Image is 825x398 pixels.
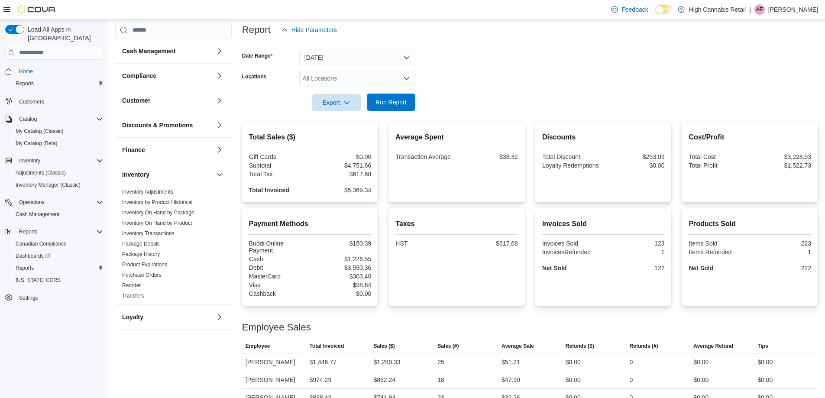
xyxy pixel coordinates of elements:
[437,375,444,385] div: 18
[9,167,107,179] button: Adjustments (Classic)
[9,179,107,191] button: Inventory Manager (Classic)
[693,375,709,385] div: $0.00
[655,5,673,14] input: Dark Mode
[12,78,37,89] a: Reports
[122,313,143,321] h3: Loyalty
[375,98,407,107] span: Run Report
[501,357,520,367] div: $51.21
[542,265,567,272] strong: Net Sold
[317,94,356,111] span: Export
[16,197,103,207] span: Operations
[214,312,225,322] button: Loyalty
[542,162,602,169] div: Loyalty Redemptions
[689,240,748,247] div: Items Sold
[299,49,415,66] button: [DATE]
[122,146,213,154] button: Finance
[689,162,748,169] div: Total Profit
[2,155,107,167] button: Inventory
[122,71,156,80] h3: Compliance
[605,249,664,256] div: 1
[249,264,308,271] div: Debit
[115,187,232,304] div: Inventory
[312,256,371,262] div: $1,226.55
[242,322,311,333] h3: Employee Sales
[122,209,194,216] span: Inventory On Hand by Package
[242,353,306,371] div: [PERSON_NAME]
[122,230,175,236] a: Inventory Transactions
[122,47,176,55] h3: Cash Management
[122,251,160,258] span: Package History
[752,240,811,247] div: 223
[122,282,141,289] span: Reorder
[9,208,107,220] button: Cash Management
[310,343,344,349] span: Total Invoiced
[542,219,665,229] h2: Invoices Sold
[310,357,336,367] div: $1,446.77
[757,375,773,385] div: $0.00
[752,153,811,160] div: $3,228.93
[605,153,664,160] div: -$253.09
[19,228,37,235] span: Reports
[16,211,59,218] span: Cash Management
[122,170,149,179] h3: Inventory
[19,98,44,105] span: Customers
[566,343,594,349] span: Refunds ($)
[395,219,518,229] h2: Taxes
[249,290,308,297] div: Cashback
[12,239,103,249] span: Canadian Compliance
[437,357,444,367] div: 25
[122,96,213,105] button: Customer
[373,357,400,367] div: $1,280.33
[12,275,103,285] span: Washington CCRS
[122,313,213,321] button: Loyalty
[12,138,103,149] span: My Catalog (Beta)
[16,114,40,124] button: Catalog
[214,337,225,347] button: OCM
[752,265,811,272] div: 222
[689,153,748,160] div: Total Cost
[566,375,581,385] div: $0.00
[122,146,145,154] h3: Finance
[122,199,193,206] span: Inventory by Product Historical
[122,251,160,257] a: Package History
[2,65,107,78] button: Home
[242,52,273,59] label: Date Range
[19,116,37,123] span: Catalog
[122,220,192,226] a: Inventory On Hand by Product
[752,162,811,169] div: $1,522.73
[249,256,308,262] div: Cash
[9,274,107,286] button: [US_STATE] CCRS
[9,137,107,149] button: My Catalog (Beta)
[12,275,64,285] a: [US_STATE] CCRS
[12,126,103,136] span: My Catalog (Classic)
[122,261,167,268] span: Product Expirations
[122,210,194,216] a: Inventory On Hand by Package
[246,343,270,349] span: Employee
[122,272,162,278] a: Purchase Orders
[249,162,308,169] div: Subtotal
[214,145,225,155] button: Finance
[12,263,37,273] a: Reports
[16,252,50,259] span: Dashboards
[122,71,213,80] button: Compliance
[122,199,193,205] a: Inventory by Product Historical
[459,240,518,247] div: $617.68
[249,187,289,194] strong: Total Invoiced
[214,120,225,130] button: Discounts & Promotions
[312,187,371,194] div: $5,369.34
[12,209,63,220] a: Cash Management
[9,250,107,262] a: Dashboards
[214,46,225,56] button: Cash Management
[605,162,664,169] div: $0.00
[310,375,332,385] div: $974.29
[122,47,213,55] button: Cash Management
[542,249,602,256] div: InvoicesRefunded
[2,291,107,304] button: Settings
[16,114,103,124] span: Catalog
[367,94,415,111] button: Run Report
[756,4,763,15] span: AE
[689,265,713,272] strong: Net Sold
[122,272,162,278] span: Purchase Orders
[214,71,225,81] button: Compliance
